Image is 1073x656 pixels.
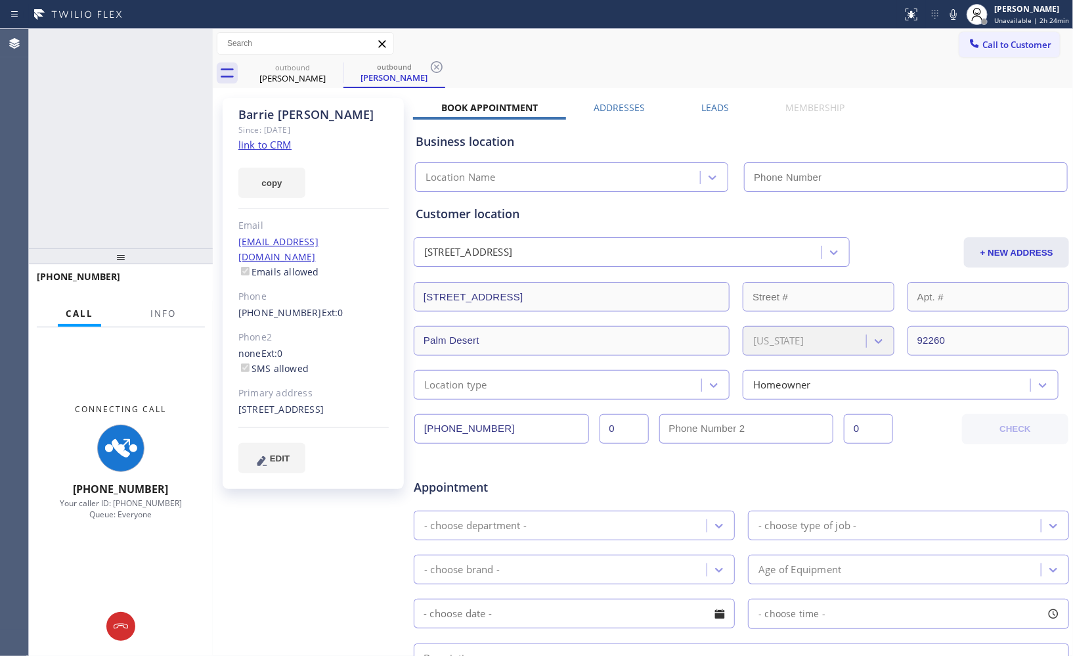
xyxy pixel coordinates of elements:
button: copy [238,168,305,198]
input: Address [414,282,730,312]
button: Info [142,301,184,327]
button: CHECK [962,414,1069,444]
input: Phone Number [744,162,1068,192]
button: Call [58,301,101,327]
span: Unavailable | 2h 24min [994,16,1069,25]
div: outbound [243,62,342,72]
a: [PHONE_NUMBER] [238,306,322,319]
div: Homeowner [753,377,811,392]
button: EDIT [238,443,305,473]
label: Addresses [594,101,646,114]
div: Age of Equipment [758,562,841,577]
input: City [414,326,730,356]
div: Barrie [PERSON_NAME] [238,107,389,122]
span: Ext: 0 [261,347,283,360]
div: Phone [238,289,389,304]
button: Mute [944,5,963,24]
div: outbound [345,62,444,72]
input: Street # [743,282,894,312]
label: Membership [785,101,844,114]
input: Ext. [600,414,649,444]
label: SMS allowed [238,362,309,375]
button: Hang up [106,612,135,641]
input: Ext. 2 [844,414,893,444]
span: Call to Customer [982,39,1051,51]
div: Customer location [416,205,1067,223]
input: Search [217,33,393,54]
span: Your caller ID: [PHONE_NUMBER] Queue: Everyone [60,498,182,520]
span: Ext: 0 [322,306,343,319]
input: Phone Number [414,414,589,444]
input: Emails allowed [241,267,250,275]
div: Phone2 [238,330,389,345]
a: [EMAIL_ADDRESS][DOMAIN_NAME] [238,235,318,263]
label: Emails allowed [238,266,319,278]
div: Location Name [426,170,496,185]
div: [STREET_ADDRESS] [238,402,389,417]
input: Apt. # [908,282,1070,312]
div: Barrie Bugbee [243,59,342,88]
span: Appointment [414,479,630,496]
div: none [238,346,389,377]
span: Connecting Call [76,404,167,415]
input: - choose date - [414,599,735,628]
span: [PHONE_NUMBER] [37,270,120,283]
div: Barrie Bugbee [345,59,444,87]
div: [PERSON_NAME] [994,3,1069,14]
div: [PERSON_NAME] [243,72,342,84]
a: link to CRM [238,138,292,151]
div: - choose department - [424,518,527,533]
div: [STREET_ADDRESS] [424,245,512,260]
label: Book Appointment [441,101,538,114]
span: Call [66,308,93,319]
div: Primary address [238,386,389,401]
button: Call to Customer [959,32,1060,57]
span: EDIT [270,454,290,463]
span: - choose time - [758,607,825,620]
div: Since: [DATE] [238,122,389,137]
input: ZIP [908,326,1070,356]
div: Location type [424,377,487,392]
div: - choose type of job - [758,518,856,533]
button: + NEW ADDRESS [964,237,1069,268]
span: Info [150,308,176,319]
span: [PHONE_NUMBER] [74,482,169,496]
div: Email [238,218,389,233]
div: Business location [416,133,1067,151]
div: [PERSON_NAME] [345,72,444,83]
div: - choose brand - [424,562,500,577]
label: Leads [702,101,730,114]
input: Phone Number 2 [659,414,834,444]
input: SMS allowed [241,363,250,372]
